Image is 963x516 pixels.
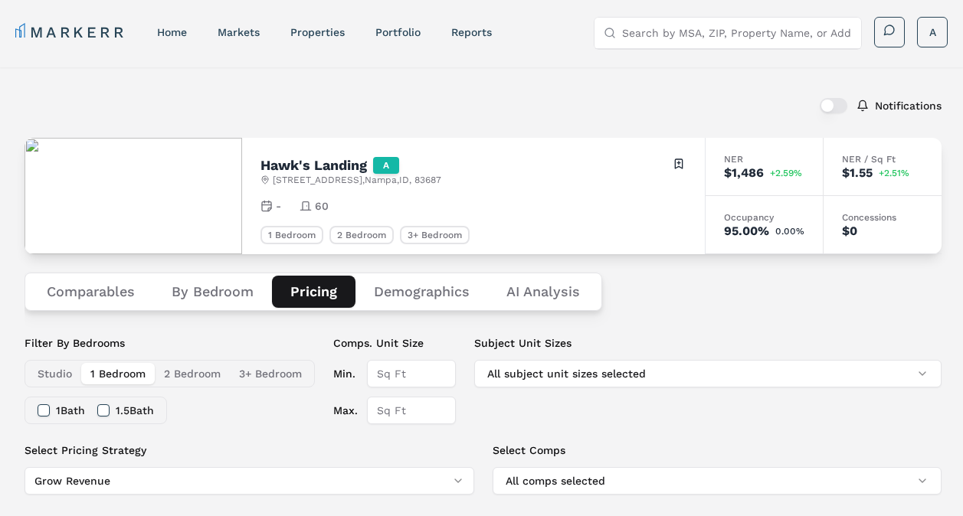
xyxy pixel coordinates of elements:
span: A [929,24,936,40]
label: 1.5 Bath [116,405,154,416]
span: 0.00% [775,227,804,236]
button: 2 Bedroom [155,363,230,384]
div: $1.55 [842,167,873,179]
a: home [157,26,187,38]
button: Comparables [28,276,153,308]
span: +2.51% [879,168,909,178]
label: 1 Bath [56,405,85,416]
label: Notifications [875,100,942,111]
button: 1 Bedroom [81,363,155,384]
div: 3+ Bedroom [400,226,470,244]
h2: Hawk's Landing [260,158,367,172]
button: 3+ Bedroom [230,363,311,384]
label: Select Pricing Strategy [25,443,474,458]
label: Filter By Bedrooms [25,335,315,351]
span: 60 [315,198,329,214]
div: Occupancy [724,213,804,222]
button: Pricing [272,276,355,308]
div: $0 [842,225,857,237]
a: reports [451,26,492,38]
div: $1,486 [724,167,764,179]
div: NER / Sq Ft [842,155,923,164]
a: properties [290,26,345,38]
button: Demographics [355,276,488,308]
a: markets [218,26,260,38]
a: Portfolio [375,26,421,38]
button: By Bedroom [153,276,272,308]
label: Comps. Unit Size [333,335,456,351]
a: MARKERR [15,21,126,43]
button: All comps selected [493,467,942,495]
div: A [373,157,399,174]
span: +2.59% [770,168,802,178]
button: Studio [28,363,81,384]
div: NER [724,155,804,164]
div: 1 Bedroom [260,226,323,244]
input: Search by MSA, ZIP, Property Name, or Address [622,18,852,48]
label: Select Comps [493,443,942,458]
input: Sq Ft [367,360,456,387]
button: All subject unit sizes selected [474,360,942,387]
div: Concessions [842,213,923,222]
input: Sq Ft [367,397,456,424]
span: - [276,198,281,214]
span: [STREET_ADDRESS] , Nampa , ID , 83687 [273,174,441,186]
button: A [917,17,948,47]
div: 2 Bedroom [329,226,394,244]
button: AI Analysis [488,276,598,308]
label: Max. [333,397,358,424]
label: Min. [333,360,358,387]
label: Subject Unit Sizes [474,335,942,351]
div: 95.00% [724,225,769,237]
